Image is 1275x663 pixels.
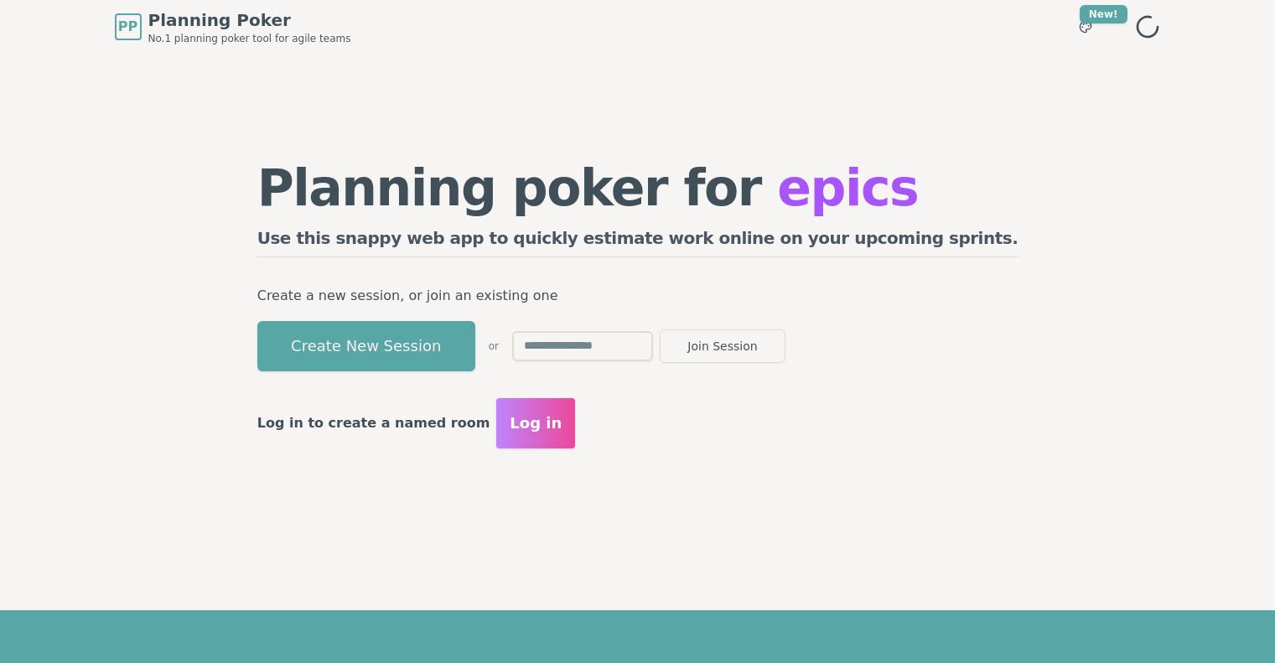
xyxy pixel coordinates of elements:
span: epics [777,158,918,217]
button: Log in [496,398,575,448]
p: Log in to create a named room [257,412,490,435]
h2: Use this snappy web app to quickly estimate work online on your upcoming sprints. [257,226,1018,257]
span: No.1 planning poker tool for agile teams [148,32,351,45]
button: New! [1070,12,1101,42]
span: or [489,339,499,353]
p: Create a new session, or join an existing one [257,284,1018,308]
div: New! [1080,5,1127,23]
span: Planning Poker [148,8,351,32]
a: PPPlanning PokerNo.1 planning poker tool for agile teams [115,8,351,45]
h1: Planning poker for [257,163,1018,213]
button: Join Session [660,329,785,363]
span: Log in [510,412,562,435]
button: Create New Session [257,321,475,371]
span: PP [118,17,137,37]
